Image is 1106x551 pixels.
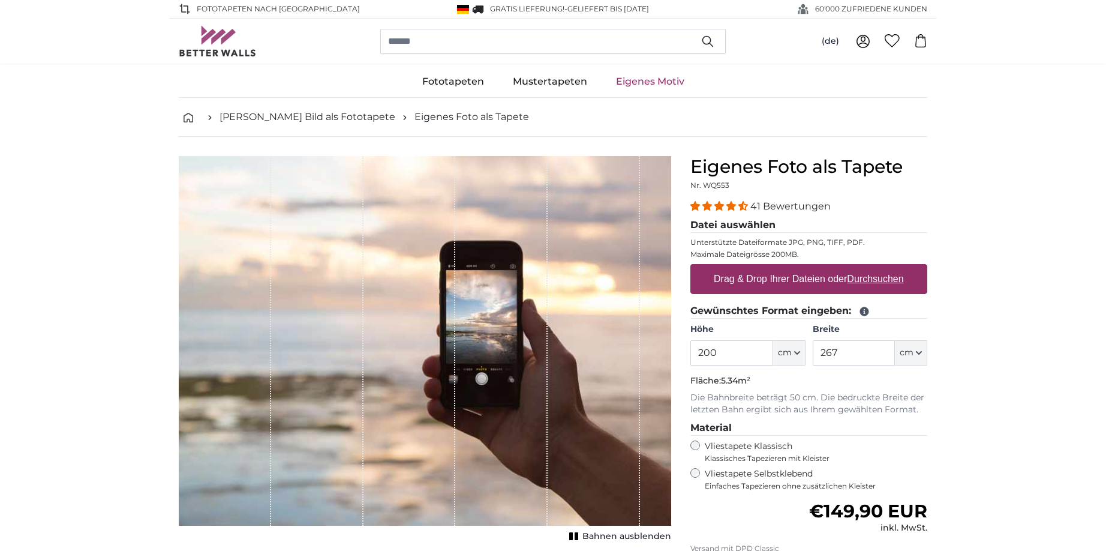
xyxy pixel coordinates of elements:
[690,181,729,190] span: Nr. WQ553
[750,200,831,212] span: 41 Bewertungen
[690,324,805,336] label: Höhe
[705,441,917,463] label: Vliestapete Klassisch
[564,4,649,13] span: -
[721,375,750,386] span: 5.34m²
[773,340,806,366] button: cm
[690,218,927,233] legend: Datei auswählen
[690,156,927,178] h1: Eigenes Foto als Tapete
[705,454,917,463] span: Klassisches Tapezieren mit Kleister
[220,110,395,124] a: [PERSON_NAME] Bild als Fototapete
[690,421,927,436] legend: Material
[690,375,927,387] p: Fläche:
[815,4,927,14] span: 60'000 ZUFRIEDENE KUNDEN
[498,66,602,97] a: Mustertapeten
[813,324,927,336] label: Breite
[812,31,849,52] button: (de)
[847,274,904,284] u: Durchsuchen
[179,26,257,56] img: Betterwalls
[809,522,927,534] div: inkl. MwSt.
[582,531,671,543] span: Bahnen ausblenden
[895,340,927,366] button: cm
[690,392,927,416] p: Die Bahnbreite beträgt 50 cm. Die bedruckte Breite der letzten Bahn ergibt sich aus Ihrem gewählt...
[705,481,927,491] span: Einfaches Tapezieren ohne zusätzlichen Kleister
[408,66,498,97] a: Fototapeten
[690,200,750,212] span: 4.39 stars
[900,347,913,359] span: cm
[490,4,564,13] span: GRATIS Lieferung!
[179,156,671,545] div: 1 of 1
[690,304,927,319] legend: Gewünschtes Format eingeben:
[457,5,469,14] img: Deutschland
[179,98,927,137] nav: breadcrumbs
[197,4,360,14] span: Fototapeten nach [GEOGRAPHIC_DATA]
[602,66,699,97] a: Eigenes Motiv
[709,267,909,291] label: Drag & Drop Ihrer Dateien oder
[414,110,529,124] a: Eigenes Foto als Tapete
[778,347,792,359] span: cm
[566,528,671,545] button: Bahnen ausblenden
[705,468,927,491] label: Vliestapete Selbstklebend
[690,238,927,247] p: Unterstützte Dateiformate JPG, PNG, TIFF, PDF.
[567,4,649,13] span: Geliefert bis [DATE]
[809,500,927,522] span: €149,90 EUR
[690,250,927,259] p: Maximale Dateigrösse 200MB.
